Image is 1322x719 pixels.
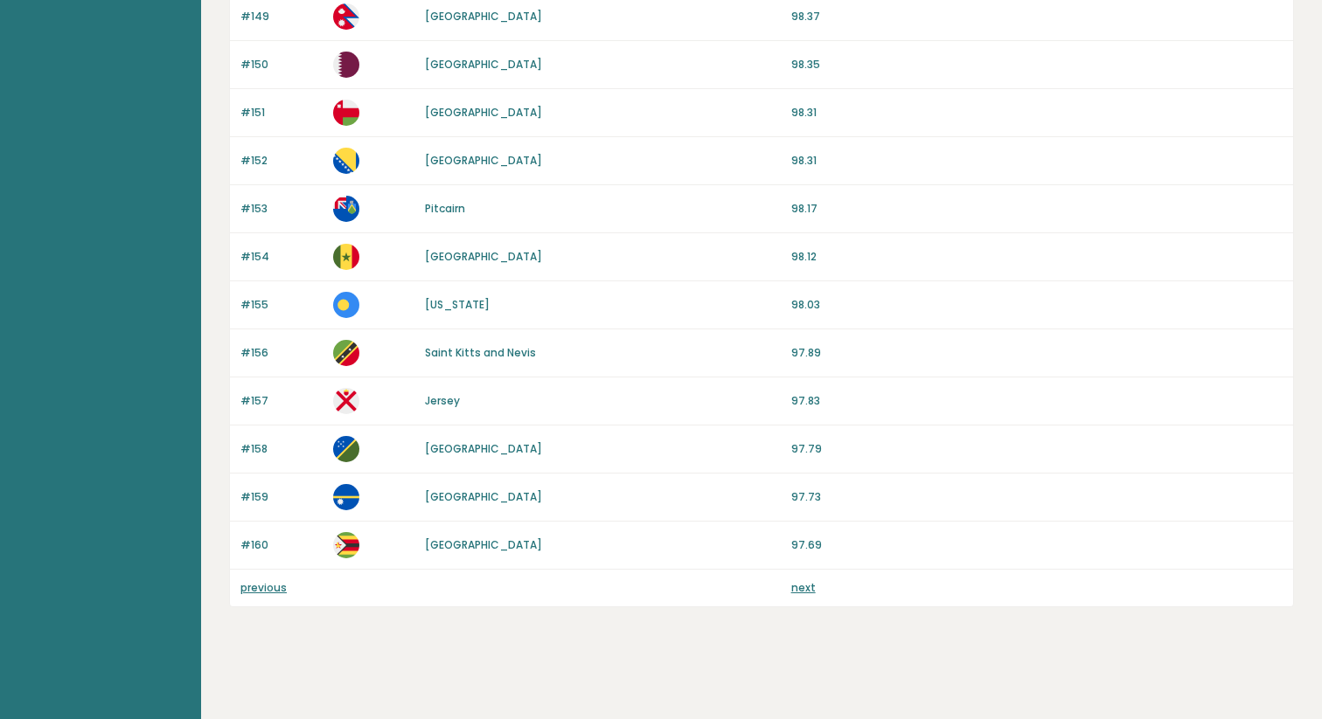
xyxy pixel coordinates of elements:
[240,580,287,595] a: previous
[425,201,465,216] a: Pitcairn
[791,297,1283,313] p: 98.03
[240,441,323,457] p: #158
[425,297,490,312] a: [US_STATE]
[333,532,359,558] img: zw.svg
[240,57,323,73] p: #150
[333,244,359,270] img: sn.svg
[240,201,323,217] p: #153
[240,105,323,121] p: #151
[791,393,1283,409] p: 97.83
[333,148,359,174] img: ba.svg
[791,249,1283,265] p: 98.12
[240,9,323,24] p: #149
[791,345,1283,361] p: 97.89
[333,484,359,510] img: nr.svg
[791,57,1283,73] p: 98.35
[240,153,323,169] p: #152
[425,393,460,408] a: Jersey
[425,153,542,168] a: [GEOGRAPHIC_DATA]
[791,201,1283,217] p: 98.17
[791,105,1283,121] p: 98.31
[240,249,323,265] p: #154
[791,153,1283,169] p: 98.31
[240,489,323,505] p: #159
[240,537,323,553] p: #160
[425,249,542,264] a: [GEOGRAPHIC_DATA]
[425,537,542,552] a: [GEOGRAPHIC_DATA]
[333,100,359,126] img: om.svg
[333,340,359,366] img: kn.svg
[791,9,1283,24] p: 98.37
[425,345,536,360] a: Saint Kitts and Nevis
[791,489,1283,505] p: 97.73
[240,297,323,313] p: #155
[333,52,359,78] img: qa.svg
[425,9,542,24] a: [GEOGRAPHIC_DATA]
[240,393,323,409] p: #157
[333,292,359,318] img: pw.svg
[425,57,542,72] a: [GEOGRAPHIC_DATA]
[333,436,359,462] img: sb.svg
[791,537,1283,553] p: 97.69
[425,105,542,120] a: [GEOGRAPHIC_DATA]
[425,489,542,504] a: [GEOGRAPHIC_DATA]
[333,388,359,414] img: je.svg
[333,196,359,222] img: pn.svg
[425,441,542,456] a: [GEOGRAPHIC_DATA]
[791,441,1283,457] p: 97.79
[791,580,816,595] a: next
[240,345,323,361] p: #156
[333,3,359,30] img: np.svg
